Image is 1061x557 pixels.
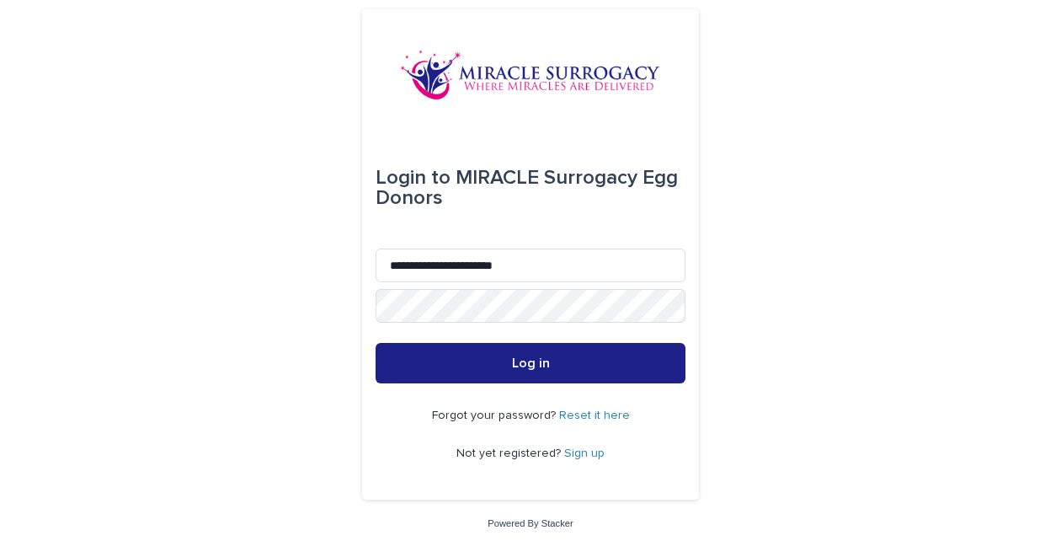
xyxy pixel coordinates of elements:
a: Powered By Stacker [488,518,573,528]
button: Log in [376,343,685,383]
img: OiFFDOGZQuirLhrlO1ag [400,50,661,100]
span: Forgot your password? [432,410,559,421]
a: Sign up [564,447,605,459]
span: Not yet registered? [456,447,564,459]
a: Reset it here [559,410,630,421]
span: Login to [376,168,451,188]
span: Log in [512,356,550,370]
div: MIRACLE Surrogacy Egg Donors [376,154,685,222]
